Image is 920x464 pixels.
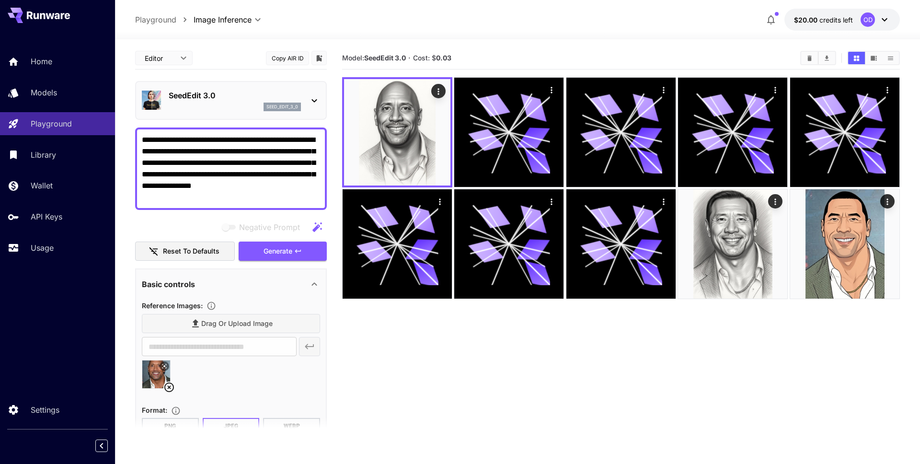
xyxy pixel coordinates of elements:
[142,86,320,115] div: SeedEdit 3.0seed_edit_3_0
[431,84,446,98] div: Actions
[169,90,301,101] p: SeedEdit 3.0
[31,242,54,254] p: Usage
[31,56,52,67] p: Home
[145,53,174,63] span: Editor
[433,194,447,209] div: Actions
[656,82,671,97] div: Actions
[784,9,900,31] button: $20.00OD
[31,149,56,161] p: Library
[800,51,836,65] div: Clear AllDownload All
[103,437,115,454] div: Collapse sidebar
[142,278,195,290] p: Basic controls
[880,194,895,209] div: Actions
[364,54,406,62] b: SeedEdit 3.0
[865,52,882,64] button: Show media in video view
[545,82,559,97] div: Actions
[135,14,194,25] nav: breadcrumb
[861,12,875,27] div: OD
[95,440,108,452] button: Collapse sidebar
[790,189,899,299] img: 2Q==
[142,406,167,414] span: Format :
[264,245,292,257] span: Generate
[769,82,783,97] div: Actions
[344,79,450,186] img: 9k=
[848,52,865,64] button: Show media in grid view
[220,221,308,233] span: Negative prompts are not compatible with the selected model.
[31,180,53,191] p: Wallet
[408,52,411,64] p: ·
[656,194,671,209] div: Actions
[819,16,853,24] span: credits left
[794,16,819,24] span: $20.00
[880,82,895,97] div: Actions
[266,104,298,110] p: seed_edit_3_0
[31,87,57,98] p: Models
[142,273,320,296] div: Basic controls
[436,54,451,62] b: 0.03
[847,51,900,65] div: Show media in grid viewShow media in video viewShow media in list view
[194,14,252,25] span: Image Inference
[545,194,559,209] div: Actions
[135,242,235,261] button: Reset to defaults
[31,118,72,129] p: Playground
[239,242,327,261] button: Generate
[239,221,300,233] span: Negative Prompt
[801,52,818,64] button: Clear All
[203,301,220,311] button: Upload a reference image to guide the result. This is needed for Image-to-Image or Inpainting. Su...
[342,54,406,62] span: Model:
[135,14,176,25] a: Playground
[142,302,203,310] span: Reference Images :
[31,404,59,416] p: Settings
[31,211,62,222] p: API Keys
[882,52,899,64] button: Show media in list view
[315,52,323,64] button: Add to library
[769,194,783,209] div: Actions
[167,406,184,416] button: Choose the file format for the output image.
[266,51,309,65] button: Copy AIR ID
[818,52,835,64] button: Download All
[413,54,451,62] span: Cost: $
[678,189,787,299] img: 2Q==
[794,15,853,25] div: $20.00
